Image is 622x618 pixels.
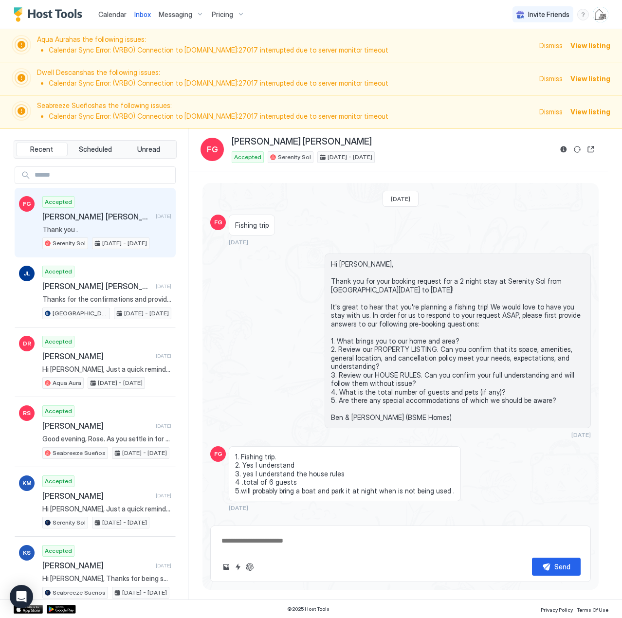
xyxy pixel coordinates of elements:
[528,10,569,19] span: Invite Friends
[45,477,72,486] span: Accepted
[47,605,76,614] div: Google Play Store
[235,453,455,495] span: 1. Fishing trip. 2. Yes I understand 3. yes I understand the house rules 4 .total of 6 guests 5.w...
[214,450,222,458] span: FG
[229,504,248,511] span: [DATE]
[558,144,569,155] button: Reservation information
[391,195,410,202] span: [DATE]
[137,145,160,154] span: Unread
[593,7,608,22] div: User profile
[42,281,152,291] span: [PERSON_NAME] [PERSON_NAME]
[278,153,311,162] span: Serenity Sol
[14,140,177,159] div: tab-group
[554,562,570,572] div: Send
[571,144,583,155] button: Sync reservation
[42,421,152,431] span: [PERSON_NAME]
[577,604,608,614] a: Terms Of Use
[124,309,169,318] span: [DATE] - [DATE]
[98,10,127,18] span: Calendar
[37,101,533,122] span: Seabreeze Sueños has the following issues:
[541,604,573,614] a: Privacy Policy
[45,546,72,555] span: Accepted
[229,238,248,246] span: [DATE]
[31,167,175,183] input: Input Field
[30,145,53,154] span: Recent
[122,588,167,597] span: [DATE] - [DATE]
[16,143,68,156] button: Recent
[45,198,72,206] span: Accepted
[234,153,261,162] span: Accepted
[570,40,610,51] div: View listing
[79,145,112,154] span: Scheduled
[45,407,72,416] span: Accepted
[156,353,171,359] span: [DATE]
[23,200,31,208] span: FG
[122,449,167,457] span: [DATE] - [DATE]
[53,588,106,597] span: Seabreeze Sueños
[232,561,244,573] button: Quick reply
[585,144,597,155] button: Open reservation
[570,73,610,84] div: View listing
[10,585,33,608] div: Open Intercom Messenger
[102,518,147,527] span: [DATE] - [DATE]
[42,295,171,304] span: Thanks for the confirmations and providing a copy of your ID via text, [PERSON_NAME]. In the unli...
[287,606,329,612] span: © 2025 Host Tools
[539,40,563,51] div: Dismiss
[232,136,372,147] span: [PERSON_NAME] [PERSON_NAME]
[134,9,151,19] a: Inbox
[156,283,171,290] span: [DATE]
[14,7,87,22] a: Host Tools Logo
[207,144,218,155] span: FG
[331,260,585,422] span: Hi [PERSON_NAME], Thank you for your booking request for a 2 night stay at Serenity Sol from [GEO...
[212,10,233,19] span: Pricing
[156,423,171,429] span: [DATE]
[45,337,72,346] span: Accepted
[244,561,256,573] button: ChatGPT Auto Reply
[42,351,152,361] span: [PERSON_NAME]
[23,269,30,278] span: JL
[328,153,372,162] span: [DATE] - [DATE]
[42,365,171,374] span: Hi [PERSON_NAME], Just a quick reminder that check-out from [GEOGRAPHIC_DATA] is [DATE] before 11...
[156,492,171,499] span: [DATE]
[570,107,610,117] div: View listing
[22,479,32,488] span: KM
[577,9,589,20] div: menu
[134,10,151,18] span: Inbox
[102,239,147,248] span: [DATE] - [DATE]
[37,35,533,56] span: Aqua Aura has the following issues:
[156,213,171,219] span: [DATE]
[23,409,31,418] span: RS
[53,518,86,527] span: Serenity Sol
[577,607,608,613] span: Terms Of Use
[214,218,222,227] span: FG
[539,107,563,117] div: Dismiss
[70,143,121,156] button: Scheduled
[53,309,108,318] span: [GEOGRAPHIC_DATA]
[159,10,192,19] span: Messaging
[220,561,232,573] button: Upload image
[571,431,591,438] span: [DATE]
[49,46,533,55] li: Calendar Sync Error: (VRBO) Connection to [DOMAIN_NAME]:27017 interrupted due to server monitor t...
[37,68,533,89] span: Dwell Descans has the following issues:
[98,9,127,19] a: Calendar
[42,491,152,501] span: [PERSON_NAME]
[235,221,269,230] span: Fishing trip
[539,73,563,84] div: Dismiss
[14,605,43,614] a: App Store
[45,267,72,276] span: Accepted
[42,574,171,583] span: Hi [PERSON_NAME], Thanks for being such a great guest and taking good care of our home. We gladly...
[42,225,171,234] span: Thank you .
[98,379,143,387] span: [DATE] - [DATE]
[49,79,533,88] li: Calendar Sync Error: (VRBO) Connection to [DOMAIN_NAME]:27017 interrupted due to server monitor t...
[53,379,81,387] span: Aqua Aura
[532,558,581,576] button: Send
[123,143,174,156] button: Unread
[42,435,171,443] span: Good evening, Rose. As you settle in for the night, we wanted to thank you again for selecting Se...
